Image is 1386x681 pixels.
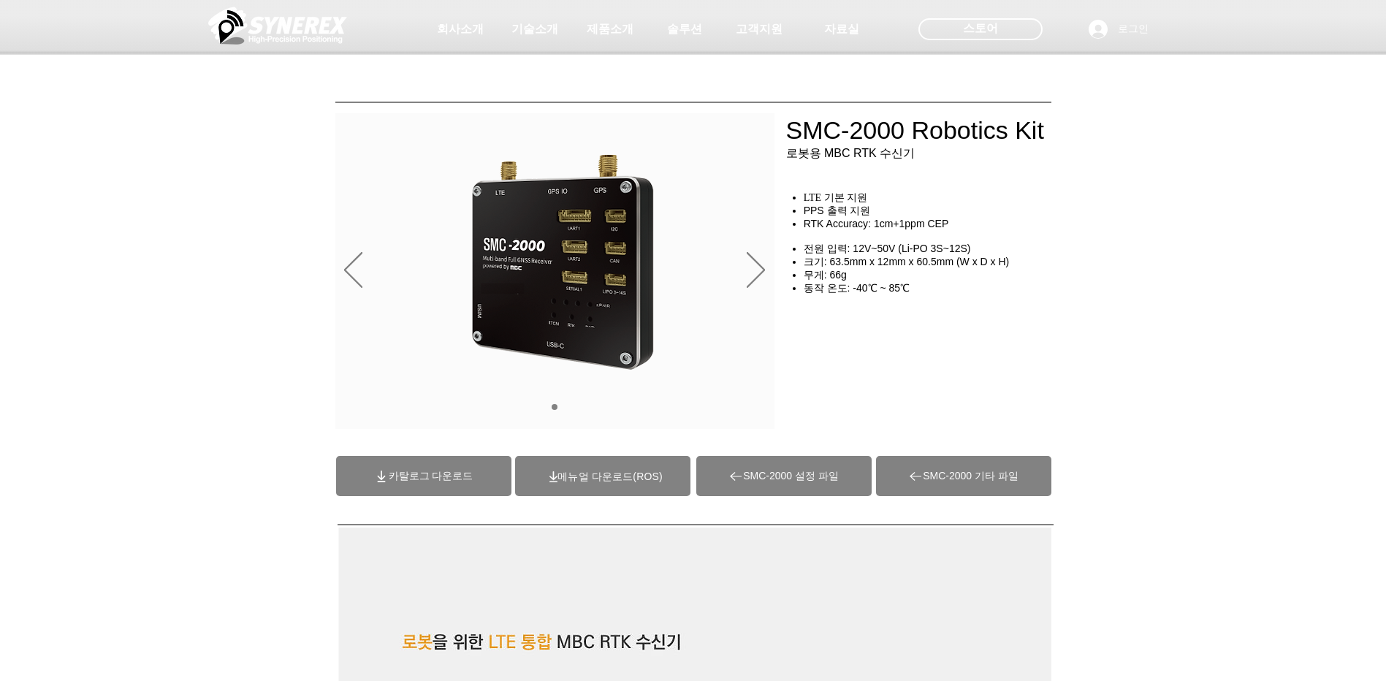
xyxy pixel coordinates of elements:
[804,256,1010,267] span: 크기: 63.5mm x 12mm x 60.5mm (W x D x H)
[552,404,557,410] a: 01
[805,15,878,44] a: 자료실
[876,456,1051,496] a: SMC-2000 기타 파일
[587,22,633,37] span: 제품소개
[424,15,497,44] a: 회사소개
[344,252,362,290] button: 이전
[437,22,484,37] span: 회사소개
[804,243,971,254] span: 전원 입력: 12V~50V (Li-PO 3S~12S)
[498,15,571,44] a: 기술소개
[923,470,1018,483] span: SMC-2000 기타 파일
[918,18,1043,40] div: 스토어
[804,282,910,294] span: 동작 온도: -40℃ ~ 85℃
[389,470,473,483] span: 카탈로그 다운로드
[747,252,765,290] button: 다음
[468,153,658,373] img: 대지 2.png
[648,15,721,44] a: 솔루션
[574,15,647,44] a: 제품소개
[335,113,774,429] div: 슬라이드쇼
[557,471,662,482] a: (ROS)메뉴얼 다운로드
[511,22,558,37] span: 기술소개
[667,22,702,37] span: 솔루션
[547,404,563,410] nav: 슬라이드
[696,456,872,496] a: SMC-2000 설정 파일
[208,4,347,47] img: 씨너렉스_White_simbol_대지 1.png
[736,22,783,37] span: 고객지원
[723,15,796,44] a: 고객지원
[1078,15,1159,43] button: 로그인
[804,218,949,229] span: RTK Accuracy: 1cm+1ppm CEP
[804,269,847,281] span: 무게: 66g
[336,456,511,496] a: 카탈로그 다운로드
[963,20,998,37] span: 스토어
[824,22,859,37] span: 자료실
[1113,22,1154,37] span: 로그인
[743,470,839,483] span: SMC-2000 설정 파일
